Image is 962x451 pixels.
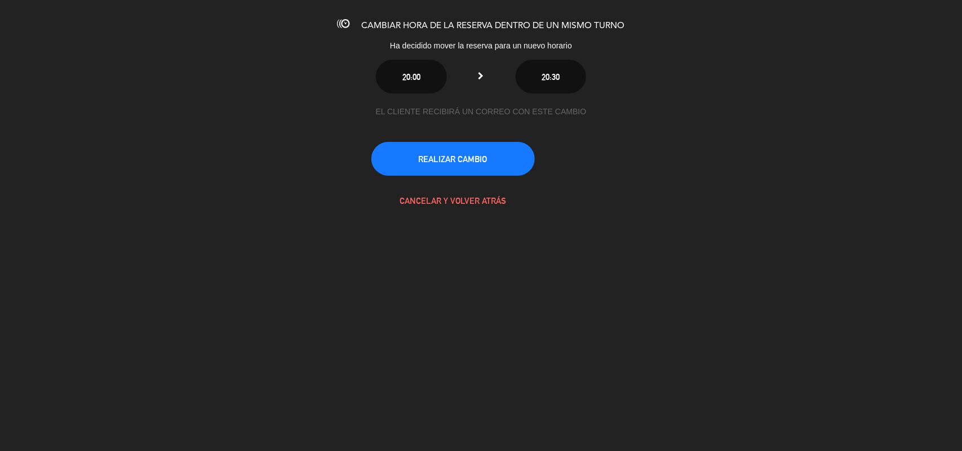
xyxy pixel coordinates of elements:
[542,72,560,82] span: 20:30
[362,21,625,30] span: CAMBIAR HORA DE LA RESERVA DENTRO DE UN MISMO TURNO
[371,105,591,118] div: EL CLIENTE RECIBIRÁ UN CORREO CON ESTE CAMBIO
[371,184,535,217] button: CANCELAR Y VOLVER ATRÁS
[402,72,420,82] span: 20:00
[376,60,446,93] button: 20:00
[516,60,586,93] button: 20:30
[371,142,535,176] button: REALIZAR CAMBIO
[295,39,667,52] div: Ha decidido mover la reserva para un nuevo horario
